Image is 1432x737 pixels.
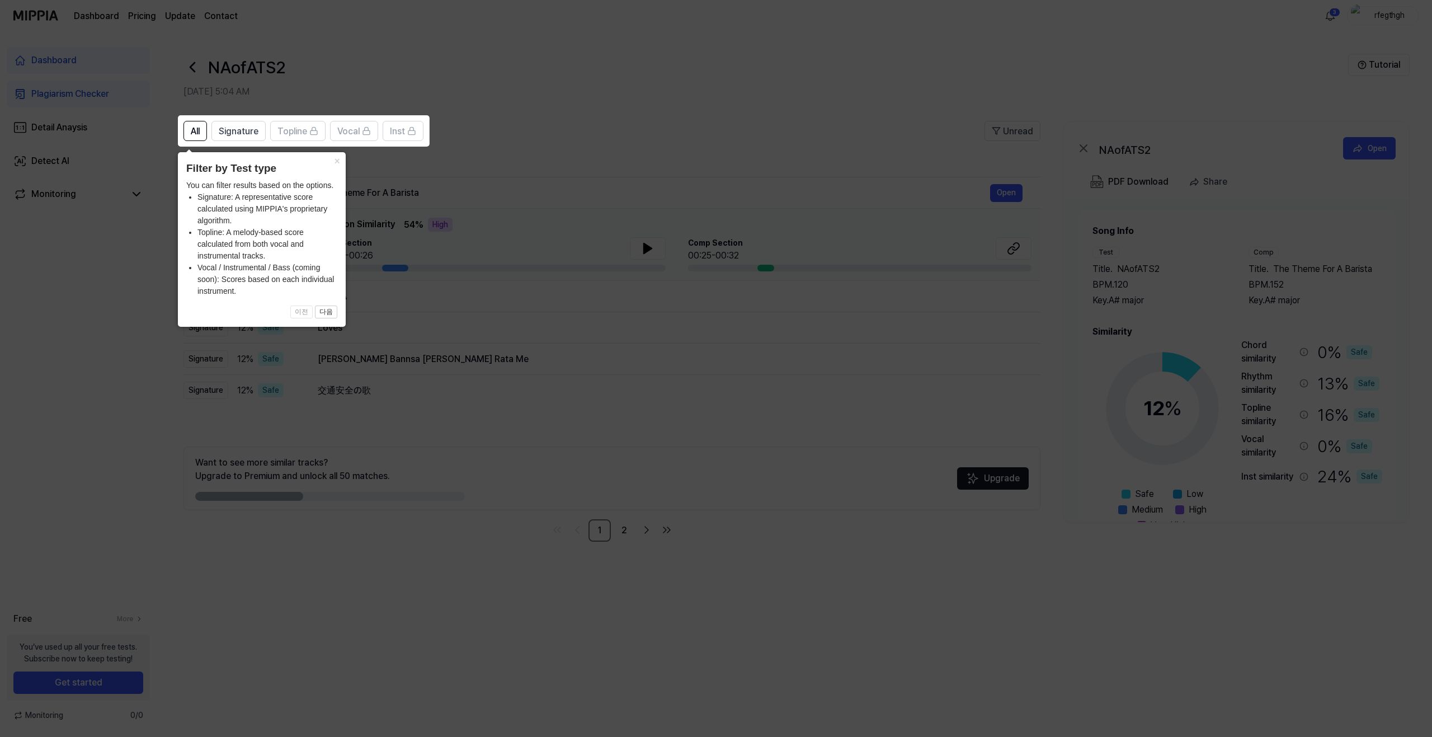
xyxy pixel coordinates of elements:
button: Vocal [330,121,378,141]
li: Topline: A melody-based score calculated from both vocal and instrumental tracks. [197,227,337,262]
button: Signature [211,121,266,141]
div: You can filter results based on the options. [186,180,337,297]
li: Vocal / Instrumental / Bass (coming soon): Scores based on each individual instrument. [197,262,337,297]
button: 다음 [315,306,337,319]
span: Topline [277,125,307,138]
span: All [191,125,200,138]
header: Filter by Test type [186,161,337,177]
button: Close [328,152,346,168]
button: Topline [270,121,326,141]
button: All [183,121,207,141]
button: Inst [383,121,423,141]
li: Signature: A representative score calculated using MIPPIA's proprietary algorithm. [197,191,337,227]
span: Inst [390,125,405,138]
span: Vocal [337,125,360,138]
span: Signature [219,125,258,138]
